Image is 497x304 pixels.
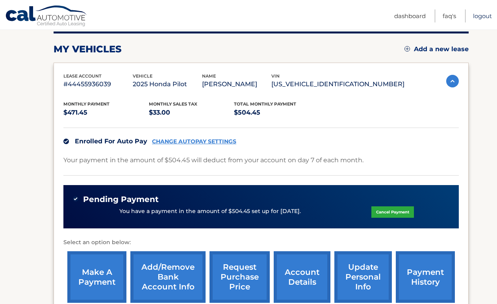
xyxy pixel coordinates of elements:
a: Dashboard [394,9,426,22]
p: Select an option below: [63,238,459,247]
a: Add/Remove bank account info [130,251,206,303]
img: check.svg [63,139,69,144]
a: Cal Automotive [5,5,88,28]
span: Enrolled For Auto Pay [75,137,147,145]
p: Your payment in the amount of $504.45 will deduct from your account on day 7 of each month. [63,155,363,166]
p: $504.45 [234,107,319,118]
span: lease account [63,73,102,79]
p: #44455936039 [63,79,133,90]
a: request purchase price [210,251,270,303]
p: $471.45 [63,107,149,118]
a: account details [274,251,330,303]
span: Pending Payment [83,195,159,204]
span: Monthly Payment [63,101,109,107]
span: vin [271,73,280,79]
a: payment history [396,251,455,303]
p: You have a payment in the amount of $504.45 set up for [DATE]. [119,207,301,216]
span: vehicle [133,73,152,79]
span: Total Monthly Payment [234,101,296,107]
a: make a payment [67,251,126,303]
p: [US_VEHICLE_IDENTIFICATION_NUMBER] [271,79,404,90]
p: $33.00 [149,107,234,118]
p: [PERSON_NAME] [202,79,271,90]
span: name [202,73,216,79]
span: Monthly sales Tax [149,101,197,107]
a: Add a new lease [404,45,469,53]
h2: my vehicles [54,43,122,55]
img: add.svg [404,46,410,52]
a: update personal info [334,251,392,303]
img: check-green.svg [73,196,78,202]
img: accordion-active.svg [446,75,459,87]
a: Cancel Payment [371,206,414,218]
a: FAQ's [443,9,456,22]
p: 2025 Honda Pilot [133,79,202,90]
a: CHANGE AUTOPAY SETTINGS [152,138,236,145]
a: Logout [473,9,492,22]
